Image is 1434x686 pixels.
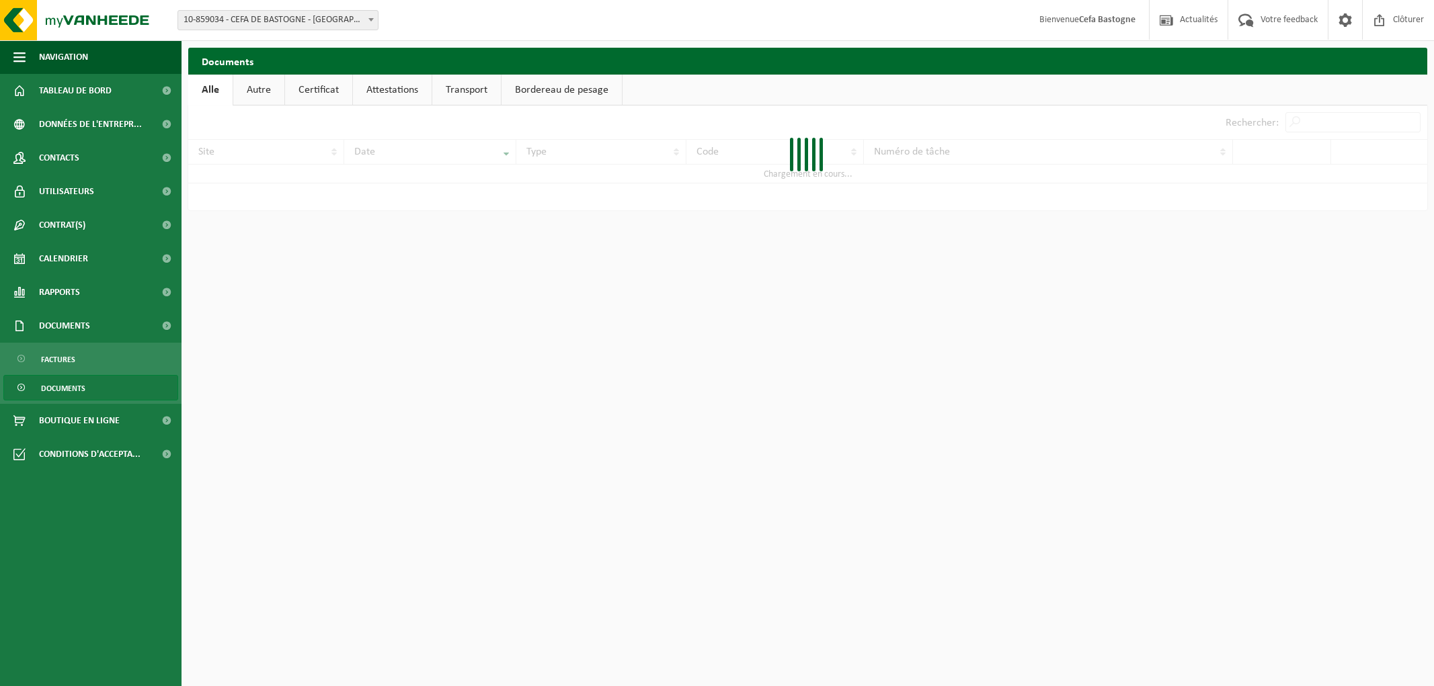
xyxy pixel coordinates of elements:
[285,75,352,105] a: Certificat
[39,74,112,108] span: Tableau de bord
[39,108,142,141] span: Données de l'entrepr...
[188,75,233,105] a: Alle
[432,75,501,105] a: Transport
[1079,15,1136,25] strong: Cefa Bastogne
[177,10,379,30] span: 10-859034 - CEFA DE BASTOGNE - BASTOGNE
[39,208,85,242] span: Contrat(s)
[39,404,120,437] span: Boutique en ligne
[39,275,80,309] span: Rapports
[39,141,79,175] span: Contacts
[178,11,378,30] span: 10-859034 - CEFA DE BASTOGNE - BASTOGNE
[3,346,178,372] a: Factures
[41,376,85,401] span: Documents
[233,75,284,105] a: Autre
[41,347,75,372] span: Factures
[39,437,141,471] span: Conditions d'accepta...
[353,75,432,105] a: Attestations
[502,75,622,105] a: Bordereau de pesage
[3,375,178,400] a: Documents
[39,242,88,275] span: Calendrier
[188,48,1427,74] h2: Documents
[39,175,94,208] span: Utilisateurs
[39,40,88,74] span: Navigation
[39,309,90,343] span: Documents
